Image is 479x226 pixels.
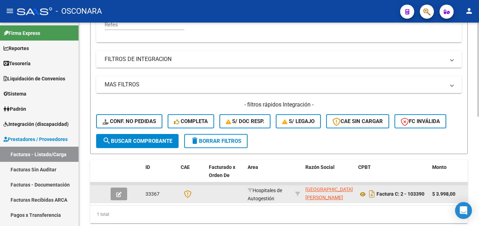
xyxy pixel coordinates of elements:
[96,76,462,93] mat-expansion-panel-header: MAS FILTROS
[191,138,241,144] span: Borrar Filtros
[401,118,440,124] span: FC Inválida
[191,136,199,145] mat-icon: delete
[96,134,179,148] button: Buscar Comprobante
[4,105,26,113] span: Padrón
[305,178,353,200] span: MUNICIPALIDAD DE [GEOGRAPHIC_DATA][PERSON_NAME]
[305,187,353,201] div: 30999262542
[305,164,335,170] span: Razón Social
[4,135,68,143] span: Prestadores / Proveedores
[143,160,178,191] datatable-header-cell: ID
[102,138,172,144] span: Buscar Comprobante
[355,160,429,191] datatable-header-cell: CPBT
[56,4,102,19] span: - OSCONARA
[367,188,377,200] i: Descargar documento
[181,164,190,170] span: CAE
[4,60,31,67] span: Tesorería
[219,114,271,128] button: S/ Doc Resp.
[102,136,111,145] mat-icon: search
[455,202,472,219] div: Open Intercom Messenger
[145,191,160,197] span: 33367
[282,118,315,124] span: S/ legajo
[105,55,445,63] mat-panel-title: FILTROS DE INTEGRACION
[248,164,258,170] span: Area
[145,164,150,170] span: ID
[178,160,206,191] datatable-header-cell: CAE
[105,81,445,88] mat-panel-title: MAS FILTROS
[4,29,40,37] span: Firma Express
[432,164,447,170] span: Monto
[209,164,235,178] span: Facturado x Orden De
[90,206,468,223] div: 1 total
[226,118,265,124] span: S/ Doc Resp.
[245,160,292,191] datatable-header-cell: Area
[4,75,65,83] span: Liquidación de Convenios
[174,118,208,124] span: Completa
[429,160,472,191] datatable-header-cell: Monto
[206,160,245,191] datatable-header-cell: Facturado x Orden De
[96,114,162,128] button: Conf. no pedidas
[102,118,156,124] span: Conf. no pedidas
[96,51,462,68] mat-expansion-panel-header: FILTROS DE INTEGRACION
[432,191,455,197] strong: $ 3.998,00
[276,114,321,128] button: S/ legajo
[332,118,383,124] span: CAE SIN CARGAR
[4,44,29,52] span: Reportes
[465,7,473,15] mat-icon: person
[303,160,355,191] datatable-header-cell: Razón Social
[4,120,69,128] span: Integración (discapacidad)
[394,114,446,128] button: FC Inválida
[168,114,214,128] button: Completa
[184,134,248,148] button: Borrar Filtros
[96,101,462,109] h4: - filtros rápidos Integración -
[377,191,424,197] strong: Factura C: 2 - 103390
[4,90,26,98] span: Sistema
[358,164,371,170] span: CPBT
[326,114,389,128] button: CAE SIN CARGAR
[6,7,14,15] mat-icon: menu
[248,188,282,201] span: Hospitales de Autogestión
